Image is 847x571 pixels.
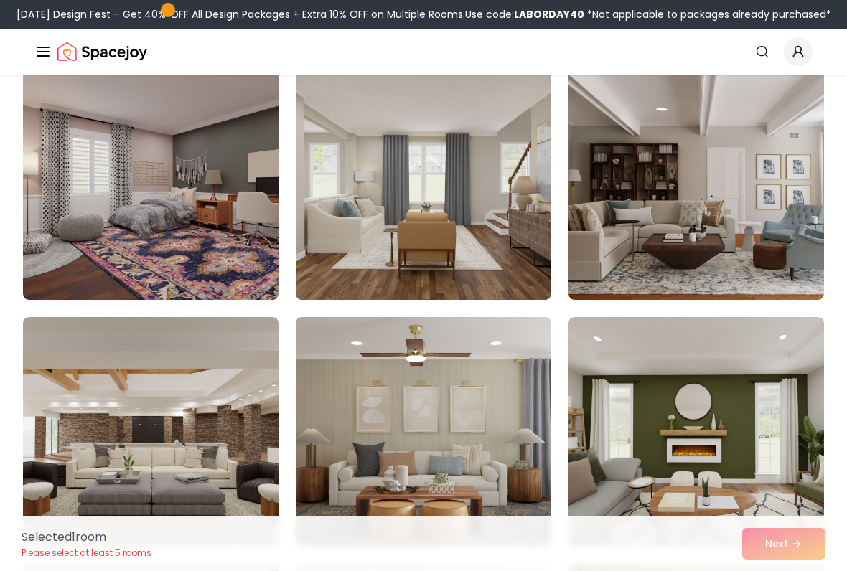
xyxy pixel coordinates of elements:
img: Room room-42 [568,317,824,547]
div: [DATE] Design Fest – Get 40% OFF All Design Packages + Extra 10% OFF on Multiple Rooms. [17,7,831,22]
img: Spacejoy Logo [57,37,147,66]
p: Please select at least 5 rooms [22,547,151,559]
span: *Not applicable to packages already purchased* [584,7,831,22]
img: Room room-38 [296,70,551,300]
span: Use code: [465,7,584,22]
img: Room room-37 [23,70,279,300]
img: Room room-39 [568,70,824,300]
img: Room room-41 [296,317,551,547]
a: Spacejoy [57,37,147,66]
nav: Global [34,29,813,75]
b: LABORDAY40 [514,7,584,22]
p: Selected 1 room [22,529,151,546]
img: Room room-40 [23,317,279,547]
